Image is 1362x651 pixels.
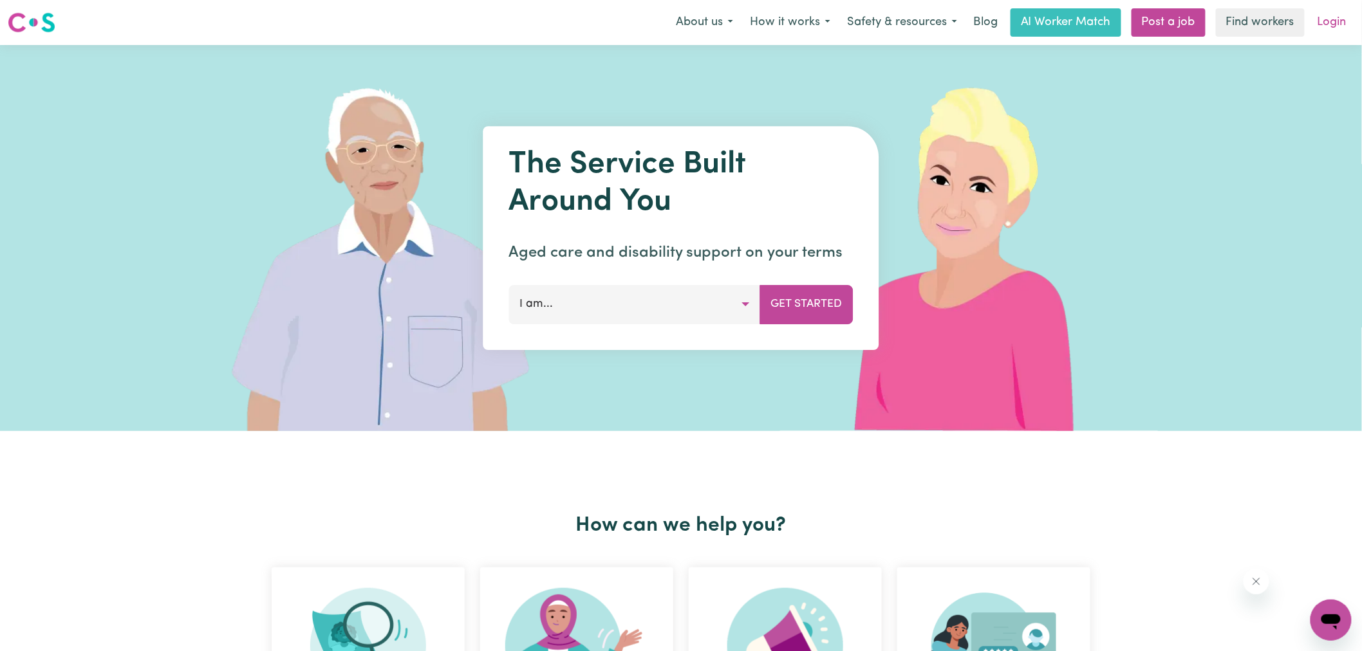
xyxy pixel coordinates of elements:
button: Safety & resources [839,9,966,36]
button: Get Started [760,285,854,324]
iframe: Close message [1244,569,1269,594]
a: Find workers [1216,8,1305,37]
iframe: Button to launch messaging window [1311,600,1352,641]
p: Aged care and disability support on your terms [509,241,854,264]
a: Login [1310,8,1354,37]
button: How it works [742,9,839,36]
span: Need any help? [8,9,78,19]
a: Post a job [1132,8,1206,37]
button: About us [667,9,742,36]
a: AI Worker Match [1011,8,1121,37]
img: Careseekers logo [8,11,55,34]
button: I am... [509,285,761,324]
a: Careseekers logo [8,8,55,37]
a: Blog [966,8,1005,37]
h1: The Service Built Around You [509,147,854,221]
h2: How can we help you? [264,513,1098,538]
